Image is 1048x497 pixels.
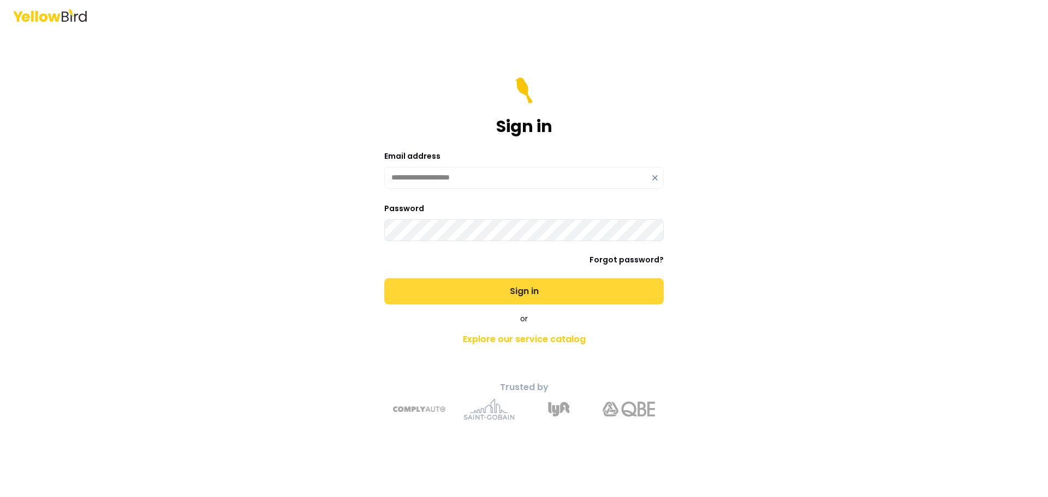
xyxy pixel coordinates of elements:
h1: Sign in [496,117,552,136]
p: Trusted by [332,381,716,394]
button: Sign in [384,278,664,304]
label: Email address [384,151,440,161]
span: or [520,313,528,324]
a: Forgot password? [589,254,664,265]
a: Explore our service catalog [332,328,716,350]
label: Password [384,203,424,214]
